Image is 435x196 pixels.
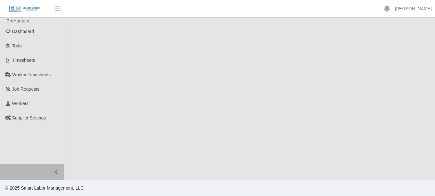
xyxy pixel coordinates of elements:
span: Worker Timesheets [12,72,51,77]
span: Workers [12,101,29,106]
span: Job Requests [12,86,40,92]
span: © 2025 Smart Labor Management, LLC [5,185,84,191]
span: ProHunters [6,18,29,23]
span: Todo [12,43,22,48]
a: [PERSON_NAME] [395,5,432,12]
span: Supplier Settings [12,115,46,120]
span: Dashboard [12,29,34,34]
span: Timesheets [12,58,35,63]
img: SLM Logo [9,5,41,12]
